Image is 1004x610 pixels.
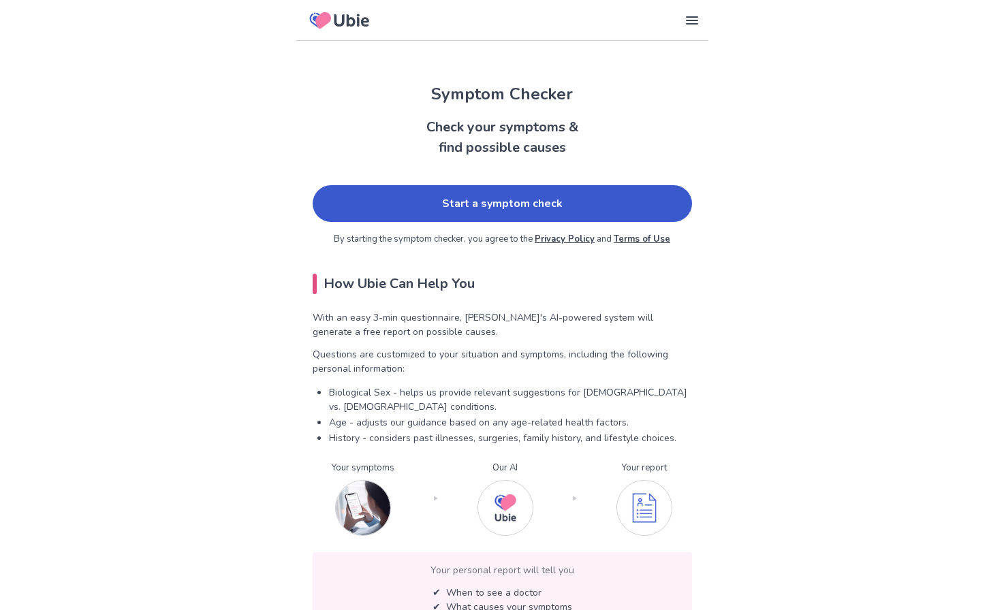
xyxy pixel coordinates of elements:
[329,431,692,445] p: History - considers past illnesses, surgeries, family history, and lifestyle choices.
[313,185,692,222] a: Start a symptom check
[296,117,708,158] h2: Check your symptoms & find possible causes
[313,310,692,339] p: With an easy 3-min questionnaire, [PERSON_NAME]'s AI-powered system will generate a free report o...
[296,82,708,106] h1: Symptom Checker
[313,274,692,294] h2: How Ubie Can Help You
[477,480,533,536] img: Our AI checks your symptoms
[329,415,692,430] p: Age - adjusts our guidance based on any age-related health factors.
[433,585,572,600] p: ✔ When to see a doctor
[329,385,692,414] p: Biological Sex - helps us provide relevant suggestions for [DEMOGRAPHIC_DATA] vs. [DEMOGRAPHIC_DA...
[313,233,692,246] p: By starting the symptom checker, you agree to the and
[616,480,672,536] img: You get your personalized report
[324,563,681,577] p: Your personal report will tell you
[477,462,533,475] p: Our AI
[332,462,394,475] p: Your symptoms
[313,347,692,376] p: Questions are customized to your situation and symptoms, including the following personal informa...
[335,480,391,536] img: Input your symptoms
[616,462,672,475] p: Your report
[535,233,595,245] a: Privacy Policy
[614,233,670,245] a: Terms of Use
